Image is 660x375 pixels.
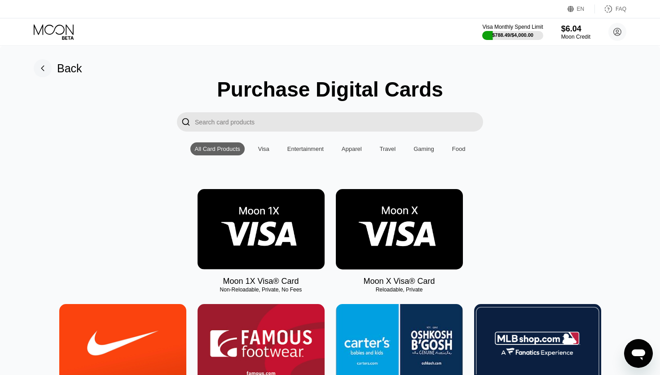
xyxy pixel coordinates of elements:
div: $788.49 / $4,000.00 [492,32,533,38]
div: Back [34,59,82,77]
div: Non-Reloadable, Private, No Fees [198,287,325,293]
iframe: Button to launch messaging window [624,339,653,368]
div: Gaming [409,142,439,155]
div: $6.04 [561,24,590,34]
div:  [177,112,195,132]
div: Moon Credit [561,34,590,40]
div: Apparel [337,142,366,155]
div: FAQ [616,6,626,12]
div: Moon X Visa® Card [363,277,435,286]
div: Food [448,142,470,155]
div: Visa [254,142,274,155]
div: Entertainment [287,146,324,152]
div: Purchase Digital Cards [217,77,443,101]
input: Search card products [195,112,483,132]
div: Travel [375,142,400,155]
div: Visa Monthly Spend Limit$788.49/$4,000.00 [482,24,543,40]
div: Food [452,146,466,152]
div: All Card Products [195,146,240,152]
div: Reloadable, Private [336,287,463,293]
div: Travel [380,146,396,152]
div: Visa [258,146,269,152]
div: Moon 1X Visa® Card [223,277,299,286]
div: EN [577,6,585,12]
div:  [181,117,190,127]
div: FAQ [595,4,626,13]
div: Gaming [414,146,434,152]
div: Entertainment [283,142,328,155]
div: EN [568,4,595,13]
div: All Card Products [190,142,245,155]
div: Apparel [342,146,362,152]
div: Visa Monthly Spend Limit [482,24,543,30]
div: $6.04Moon Credit [561,24,590,40]
div: Back [57,62,82,75]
